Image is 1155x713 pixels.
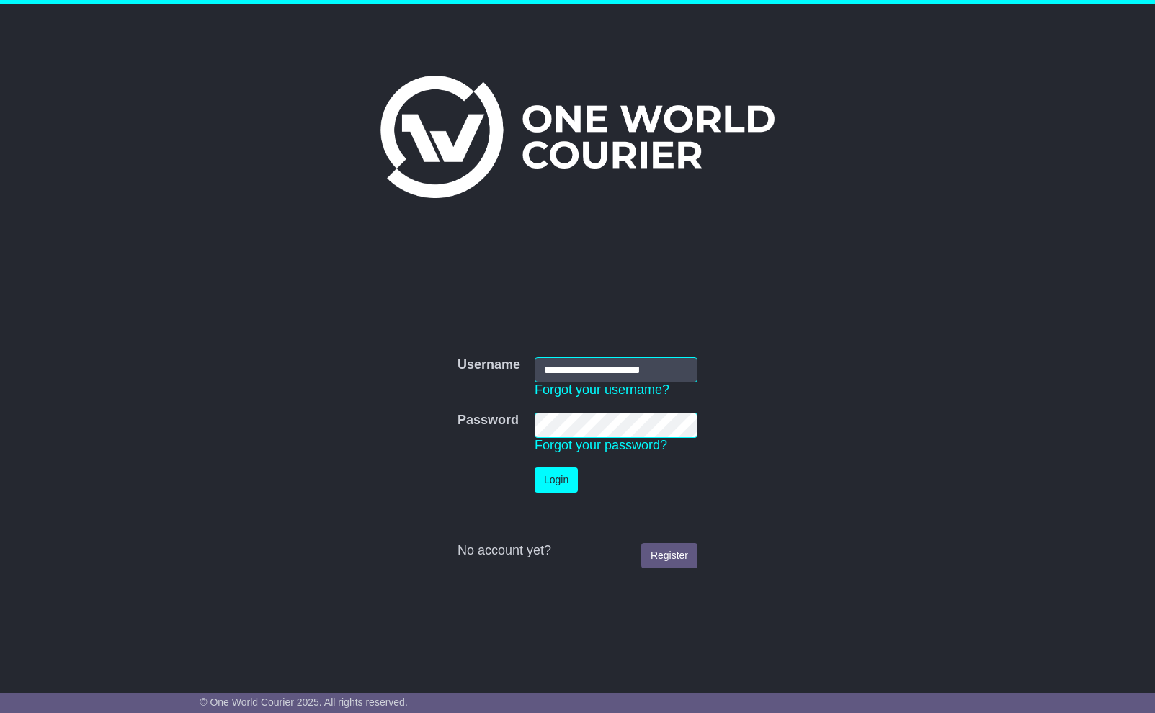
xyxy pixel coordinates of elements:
[458,413,519,429] label: Password
[641,543,697,568] a: Register
[200,696,408,708] span: © One World Courier 2025. All rights reserved.
[535,438,667,452] a: Forgot your password?
[458,543,697,559] div: No account yet?
[380,76,774,198] img: One World
[535,467,578,493] button: Login
[458,357,520,373] label: Username
[535,382,669,397] a: Forgot your username?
